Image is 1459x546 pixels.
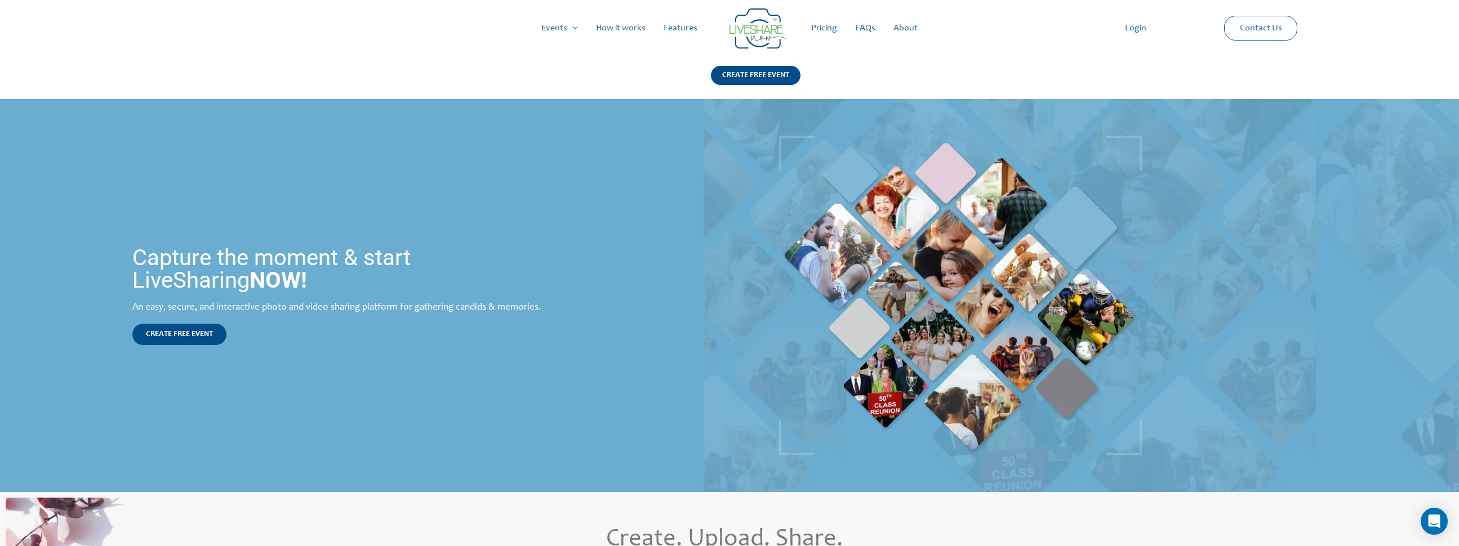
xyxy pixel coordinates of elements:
img: LiveShare logo - Capture & Share Event Memories [730,8,786,49]
h1: Capture the moment & start LiveSharing [132,247,566,292]
span: CREATE FREE EVENT [146,330,213,338]
a: CREATE FREE EVENT [132,324,226,345]
div: An easy, secure, and interactive photo and video sharing platform for gathering candids & memories. [132,303,566,312]
a: Pricing [802,10,846,46]
a: FAQs [846,10,884,46]
a: Contact Us [1231,16,1291,40]
div: Open Intercom Messenger [1421,508,1448,535]
div: CREATE FREE EVENT [711,66,800,85]
strong: NOW! [250,267,307,293]
nav: Site Navigation [20,10,1439,46]
a: About [884,10,927,46]
a: How it works [587,10,655,46]
a: Features [655,10,706,46]
img: Live Photobooth [779,136,1142,455]
a: Login [1116,10,1155,46]
a: CREATE FREE EVENT [711,66,800,99]
a: Events [532,10,587,46]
